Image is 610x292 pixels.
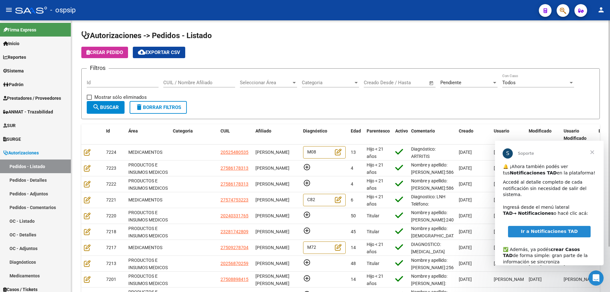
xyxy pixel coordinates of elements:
[494,128,509,133] span: Usuario
[459,213,472,218] span: [DATE]
[220,181,248,187] span: 27586178313
[351,277,356,282] span: 14
[494,277,528,282] span: [PERSON_NAME]
[411,210,466,222] span: Nombre y apellido: [PERSON_NAME]:24033176
[8,99,101,143] div: ✅ Además, ya podés de forma simple: gran parte de la información se sincroniza automáticamente y ...
[303,179,311,187] mat-icon: add_circle_outline
[459,245,472,250] span: [DATE]
[130,101,187,114] button: Borrar Filtros
[303,128,327,133] span: Diagnóstico
[218,124,253,145] datatable-header-cell: CUIL
[81,47,128,58] button: Crear Pedido
[364,80,390,85] input: Fecha inicio
[491,124,526,145] datatable-header-cell: Usuario
[106,150,116,155] span: 7224
[303,241,346,254] div: M72
[367,213,379,218] span: Titular
[220,166,248,171] span: 27586178313
[459,229,472,234] span: [DATE]
[106,166,116,171] span: 7223
[395,128,408,133] span: Activo
[459,181,472,187] span: [DATE]
[106,245,116,250] span: 7217
[3,26,36,33] span: Firma Express
[303,259,311,266] mat-icon: add_circle_outline
[351,166,353,171] span: 4
[128,210,168,222] span: PRODUCTOS E INSUMOS MEDICOS
[87,64,109,72] h3: Filtros
[128,150,162,155] span: MEDICAMENTOS
[367,261,379,266] span: Titular
[3,95,61,102] span: Prestadores / Proveedores
[106,261,116,266] span: 7213
[3,54,26,61] span: Reportes
[367,146,383,159] span: Hijo < 21 años
[173,128,193,133] span: Categoria
[104,124,126,145] datatable-header-cell: Id
[255,245,289,250] span: [PERSON_NAME]
[411,128,435,133] span: Comentario
[351,197,353,202] span: 6
[494,229,528,234] span: [PERSON_NAME]
[494,261,528,266] span: [PERSON_NAME]
[561,124,596,145] datatable-header-cell: Usuario Modificado
[128,128,138,133] span: Área
[459,277,472,282] span: [DATE]
[303,146,346,159] div: M08
[138,48,146,56] mat-icon: cloud_download
[411,178,466,227] span: Nombre y apellido: [PERSON_NAME]:58617831 Dirección: [STREET_ADDRESS][PERSON_NAME] Teléfono: [PHO...
[255,261,289,266] span: [PERSON_NAME]
[303,275,311,282] mat-icon: add_circle_outline
[106,229,116,234] span: 7218
[240,80,291,85] span: Seleccionar Área
[220,229,248,234] span: 23281742809
[253,124,301,145] datatable-header-cell: Afiliado
[367,194,383,207] span: Hijo < 21 años
[128,226,168,238] span: PRODUCTOS E INSUMOS MEDICOS
[411,146,454,253] span: Diagnóstico: ARTRITIS IDEOPATICA JUVENIL SISTEMICA Médico Tratante: [PERSON_NAME] TEL:[PHONE_NUMB...
[106,128,110,133] span: Id
[597,6,605,14] mat-icon: person
[459,128,473,133] span: Creado
[409,124,456,145] datatable-header-cell: Comentario
[3,81,24,88] span: Padrón
[428,79,435,87] button: Open calendar
[87,101,125,114] button: Buscar
[351,213,356,218] span: 50
[494,245,528,250] span: [PERSON_NAME]
[440,80,461,85] span: Pendiente
[588,270,604,286] iframe: Intercom live chat
[138,50,180,55] span: Exportar CSV
[351,261,356,266] span: 48
[92,103,100,111] mat-icon: search
[494,213,528,218] span: [PERSON_NAME]
[3,40,19,47] span: Inicio
[220,277,248,282] span: 27508898415
[170,124,218,145] datatable-header-cell: Categoria
[367,162,383,175] span: Hijo < 21 años
[303,163,311,171] mat-icon: add_circle_outline
[393,124,409,145] datatable-header-cell: Activo
[255,213,289,218] span: [PERSON_NAME]
[126,124,170,145] datatable-header-cell: Área
[564,277,598,282] span: [PERSON_NAME]
[303,211,311,219] mat-icon: add_circle_outline
[128,245,162,250] span: MEDICAMENTOS
[3,67,24,74] span: Sistema
[255,181,289,187] span: [PERSON_NAME]
[367,128,390,133] span: Parentesco
[106,197,116,202] span: 7221
[495,141,604,265] iframe: Intercom live chat mensaje
[220,197,248,202] span: 27574753223
[459,197,472,202] span: [DATE]
[81,31,212,40] span: Autorizaciones -> Pedidos - Listado
[367,178,383,191] span: Hijo < 21 años
[220,261,248,266] span: 20256870259
[135,103,143,111] mat-icon: delete
[220,245,248,250] span: 27509278704
[106,213,116,218] span: 7220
